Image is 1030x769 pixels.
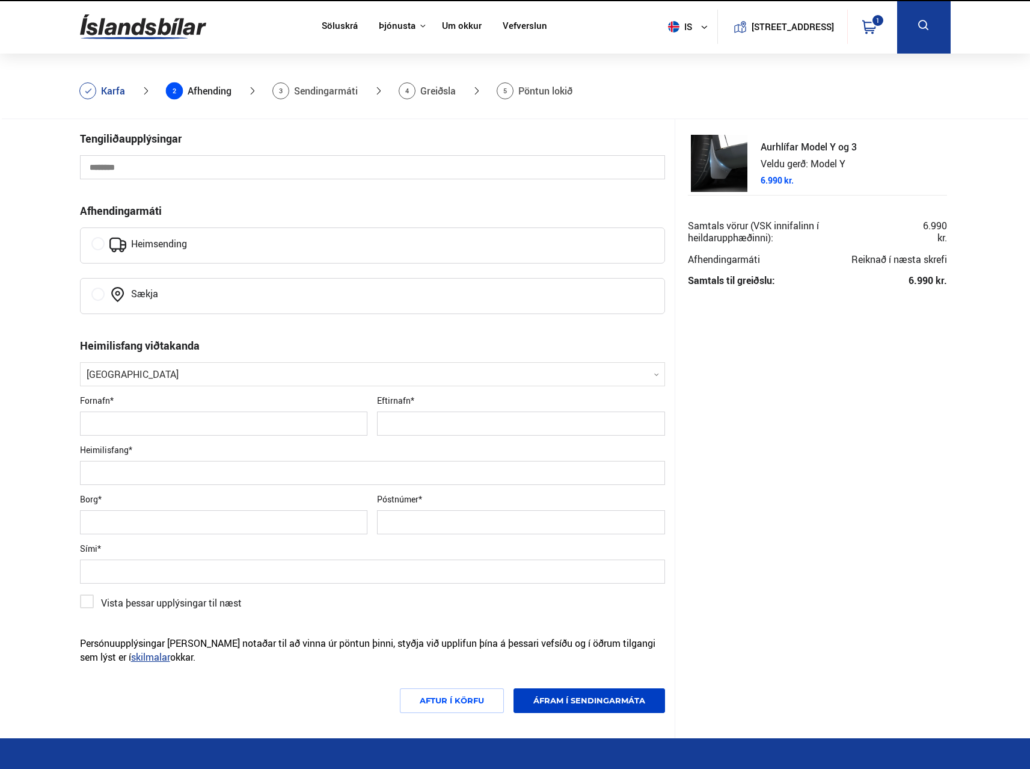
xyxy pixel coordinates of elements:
[442,20,482,33] a: Um okkur
[80,131,182,146] div: Tengiliðaupplýsingar
[871,14,884,27] div: 1
[131,236,421,254] p: Heimsending
[379,20,415,32] button: Þjónusta
[80,7,206,46] img: G0Ugv5HjCgRt.svg
[131,286,406,304] p: Sækja
[851,253,947,265] span: Reiknað í næsta skrefi
[668,21,679,32] img: svg+xml;base64,PHN2ZyB4bWxucz0iaHR0cDovL3d3dy53My5vcmcvMjAwMC9zdmciIHdpZHRoPSI1MTIiIGhlaWdodD0iNT...
[80,495,350,504] div: Borg*
[80,203,162,218] div: Afhendingarmáti
[688,253,760,265] span: Afhendingarmáti
[761,157,808,170] span: Veldu gerð:
[322,20,358,33] a: Söluskrá
[513,688,665,713] button: Áfram í sendingarmáta
[663,9,717,45] button: is
[79,78,135,104] a: Karfa
[80,544,647,554] div: Sími*
[761,174,794,187] div: 6.990 kr.
[911,220,947,244] span: 6.990 kr.
[80,445,647,455] div: Heimilisfang*
[377,495,647,504] div: Póstnúmer*
[761,140,857,153] a: Aurhlífar Model Y og 3
[80,338,200,353] div: Heimilisfang viðtakanda
[811,157,845,170] span: Model Y
[503,20,547,33] a: Vefverslun
[909,275,947,286] strong: 6.990 kr.
[80,396,350,406] div: Fornafn*
[80,637,665,664] p: Persónuupplýsingar [PERSON_NAME] notaðar til að vinna úr pöntun þinni, styðja við upplifun þína á...
[10,5,46,41] button: Opna LiveChat spjallviðmót
[688,275,775,286] strong: Samtals til greiðslu:
[688,220,907,244] span: Samtals vörur (VSK innifalinn í heildarupphæðinni):
[131,650,170,664] a: skilmalar
[724,10,841,44] a: [STREET_ADDRESS]
[756,22,830,32] button: [STREET_ADDRESS]
[377,396,647,406] div: Eftirnafn*
[663,21,693,32] span: is
[691,135,748,192] img: 4.png
[80,596,242,610] label: Vista þessar upplýsingar til næst
[400,688,504,713] a: Aftur í körfu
